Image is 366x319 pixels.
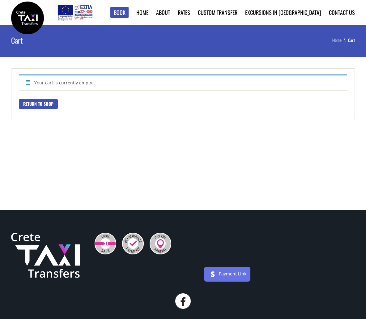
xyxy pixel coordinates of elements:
a: Payment Link [219,271,246,277]
div: Your cart is currently empty. [19,74,347,91]
li: Cart [348,37,355,43]
img: Crete Taxi Transfers [11,233,80,278]
a: facebook [175,293,191,309]
img: Pay On Arrival [150,233,171,254]
a: Excursions in [GEOGRAPHIC_DATA] [245,8,321,16]
img: e-bannersEUERDF180X90.jpg [57,3,93,22]
a: Home [332,37,348,43]
img: No Advance Payment [122,233,144,254]
a: Custom Transfer [198,8,237,16]
img: 100% Safe [95,233,116,254]
img: stripe [208,269,218,279]
a: Home [136,8,148,16]
a: About [156,8,170,16]
a: Crete Taxi Transfers | Crete Taxi Transfers Cart | Crete Taxi Transfers [11,14,44,20]
a: Contact us [329,8,355,16]
a: Book [110,7,129,18]
img: Crete Taxi Transfers | Crete Taxi Transfers Cart | Crete Taxi Transfers [11,2,44,34]
a: Rates [178,8,190,16]
h1: Cart [11,25,127,56]
a: Return to shop [19,99,58,109]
